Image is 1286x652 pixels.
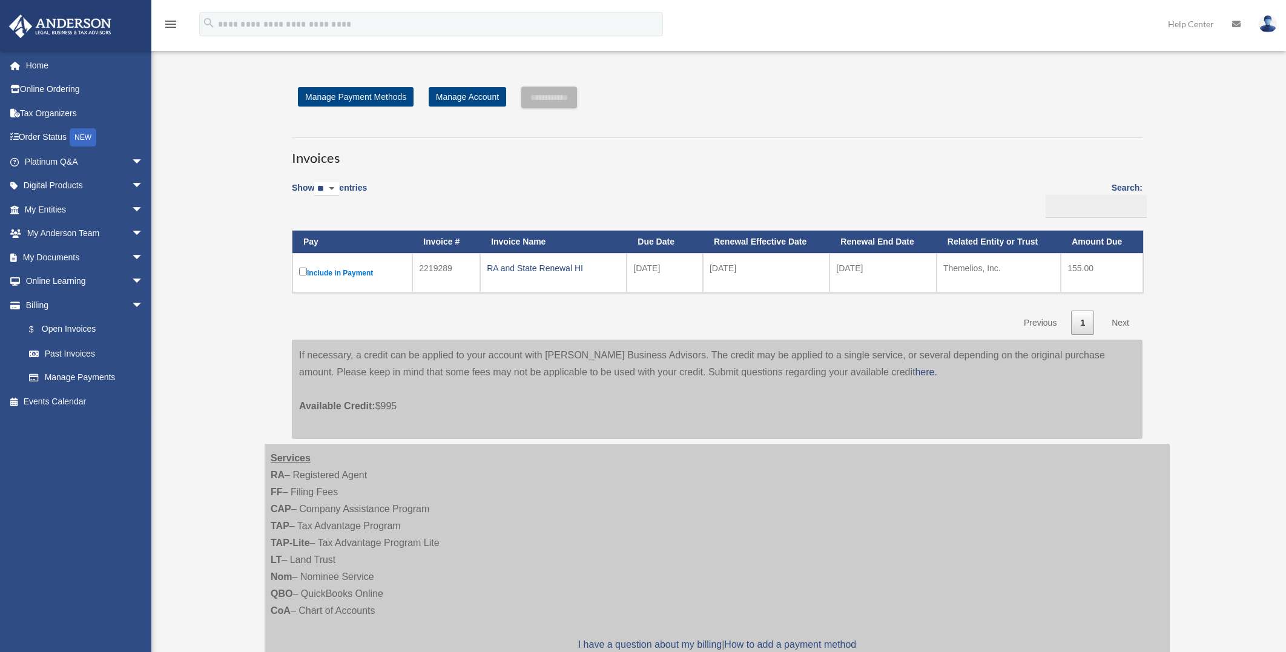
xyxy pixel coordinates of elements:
[131,222,156,246] span: arrow_drop_down
[70,128,96,147] div: NEW
[412,231,480,253] th: Invoice #: activate to sort column ascending
[1103,311,1138,335] a: Next
[131,174,156,199] span: arrow_drop_down
[703,253,829,292] td: [DATE]
[8,222,162,246] a: My Anderson Teamarrow_drop_down
[5,15,115,38] img: Anderson Advisors Platinum Portal
[1071,311,1094,335] a: 1
[271,470,285,480] strong: RA
[8,389,162,413] a: Events Calendar
[271,453,311,463] strong: Services
[937,231,1061,253] th: Related Entity or Trust: activate to sort column ascending
[271,487,283,497] strong: FF
[131,150,156,174] span: arrow_drop_down
[163,21,178,31] a: menu
[17,317,150,342] a: $Open Invoices
[429,87,506,107] a: Manage Account
[915,367,937,377] a: here.
[1259,15,1277,33] img: User Pic
[298,87,414,107] a: Manage Payment Methods
[299,381,1135,415] p: $995
[1015,311,1066,335] a: Previous
[292,231,412,253] th: Pay: activate to sort column descending
[1046,195,1147,218] input: Search:
[299,401,375,411] span: Available Credit:
[271,504,291,514] strong: CAP
[8,53,162,77] a: Home
[1061,253,1143,292] td: 155.00
[1061,231,1143,253] th: Amount Due: activate to sort column ascending
[627,231,703,253] th: Due Date: activate to sort column ascending
[36,322,42,337] span: $
[202,16,216,30] i: search
[829,231,937,253] th: Renewal End Date: activate to sort column ascending
[487,260,620,277] div: RA and State Renewal HI
[131,269,156,294] span: arrow_drop_down
[8,293,156,317] a: Billingarrow_drop_down
[1041,180,1143,218] label: Search:
[703,231,829,253] th: Renewal Effective Date: activate to sort column ascending
[8,174,162,198] a: Digital Productsarrow_drop_down
[8,150,162,174] a: Platinum Q&Aarrow_drop_down
[8,125,162,150] a: Order StatusNEW
[627,253,703,292] td: [DATE]
[131,245,156,270] span: arrow_drop_down
[299,268,307,275] input: Include in Payment
[8,77,162,102] a: Online Ordering
[271,605,291,616] strong: CoA
[131,293,156,318] span: arrow_drop_down
[314,182,339,196] select: Showentries
[17,366,156,390] a: Manage Payments
[271,555,282,565] strong: LT
[131,197,156,222] span: arrow_drop_down
[292,180,367,208] label: Show entries
[578,639,722,650] a: I have a question about my billing
[271,588,292,599] strong: QBO
[8,245,162,269] a: My Documentsarrow_drop_down
[8,101,162,125] a: Tax Organizers
[292,340,1143,439] div: If necessary, a credit can be applied to your account with [PERSON_NAME] Business Advisors. The c...
[271,538,310,548] strong: TAP-Lite
[480,231,627,253] th: Invoice Name: activate to sort column ascending
[829,253,937,292] td: [DATE]
[271,571,292,582] strong: Nom
[299,265,406,280] label: Include in Payment
[8,269,162,294] a: Online Learningarrow_drop_down
[724,639,856,650] a: How to add a payment method
[163,17,178,31] i: menu
[8,197,162,222] a: My Entitiesarrow_drop_down
[937,253,1061,292] td: Themelios, Inc.
[271,521,289,531] strong: TAP
[17,341,156,366] a: Past Invoices
[292,137,1143,168] h3: Invoices
[412,253,480,292] td: 2219289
